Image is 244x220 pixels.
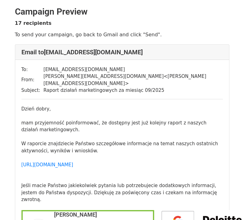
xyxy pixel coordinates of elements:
[54,211,153,218] h2: [PERSON_NAME]
[15,20,52,26] strong: 17 recipients
[21,66,44,73] td: To:
[21,48,223,56] h4: Email to [EMAIL_ADDRESS][DOMAIN_NAME]
[15,7,229,17] h2: Campaign Preview
[44,87,223,94] td: Raport działań marketingowych za miesiąc 09/2025
[15,31,229,38] p: To send your campaign, go back to Gmail and click "Send".
[21,162,73,168] a: [URL][DOMAIN_NAME]
[21,73,44,87] td: From:
[21,87,44,94] td: Subject:
[44,66,223,73] td: [EMAIL_ADDRESS][DOMAIN_NAME]
[44,73,223,87] td: [PERSON_NAME][EMAIL_ADDRESS][DOMAIN_NAME] < [PERSON_NAME][EMAIL_ADDRESS][DOMAIN_NAME] >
